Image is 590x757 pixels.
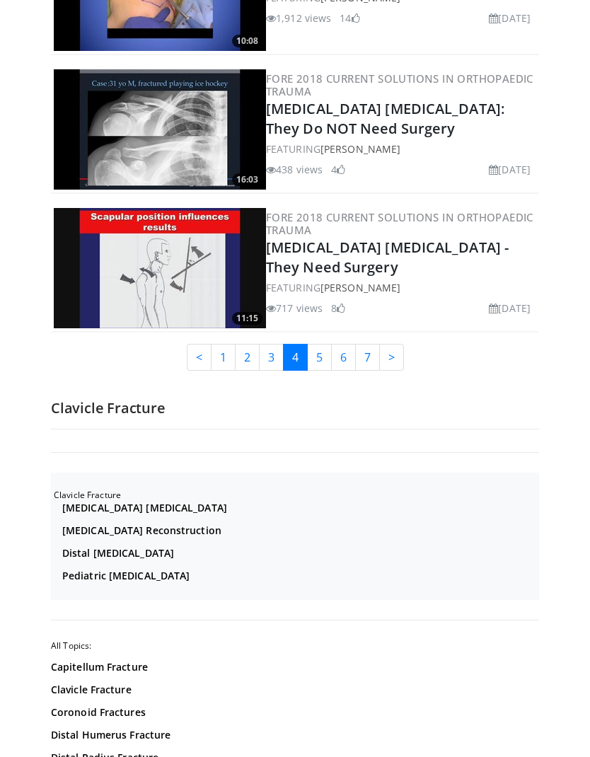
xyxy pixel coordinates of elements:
div: FEATURING [266,281,536,296]
a: [PERSON_NAME] [320,143,400,156]
a: < [187,345,212,371]
li: 4 [331,163,345,178]
a: 6 [331,345,356,371]
a: > [379,345,404,371]
a: Capitellum Fracture [51,661,539,675]
span: 10:08 [232,35,262,48]
a: 7 [355,345,380,371]
div: FEATURING [266,142,536,157]
a: [MEDICAL_DATA] [MEDICAL_DATA] - They Need Surgery [266,238,509,277]
a: [MEDICAL_DATA] Reconstruction [62,524,539,538]
a: [MEDICAL_DATA] [MEDICAL_DATA] [62,502,539,516]
span: 16:03 [232,174,262,187]
h2: All Topics: [51,641,539,652]
h2: Clavicle Fracture [51,400,539,418]
li: 14 [340,11,359,26]
a: 16:03 [54,70,266,190]
li: 8 [331,301,345,316]
h2: Clavicle Fracture [54,490,539,502]
span: 11:15 [232,313,262,325]
a: FORE 2018 Current Solutions in Orthopaedic Trauma [266,72,533,99]
li: 717 views [266,301,323,316]
a: [PERSON_NAME] [320,282,400,295]
a: [MEDICAL_DATA] [MEDICAL_DATA]: They Do NOT Need Surgery [266,100,504,139]
li: [DATE] [489,301,531,316]
a: 5 [307,345,332,371]
img: debb593f-eed9-4ada-9248-c7353f68a2fe.300x170_q85_crop-smart_upscale.jpg [54,209,266,329]
li: 438 views [266,163,323,178]
a: FORE 2018 Current Solutions in Orthopaedic Trauma [266,211,533,238]
li: 1,912 views [266,11,331,26]
a: 11:15 [54,209,266,329]
a: 4 [283,345,308,371]
a: Clavicle Fracture [51,683,539,698]
img: 2777bd22-6367-41e3-8290-bdb988b4e1b9.300x170_q85_crop-smart_upscale.jpg [54,70,266,190]
a: 2 [235,345,260,371]
a: Pediatric [MEDICAL_DATA] [62,570,539,584]
a: Coronoid Fractures [51,706,539,720]
li: [DATE] [489,163,531,178]
a: 3 [259,345,284,371]
a: 1 [211,345,236,371]
li: [DATE] [489,11,531,26]
nav: Search results pages [51,345,539,371]
a: Distal Humerus Fracture [51,729,539,743]
a: Distal [MEDICAL_DATA] [62,547,539,561]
